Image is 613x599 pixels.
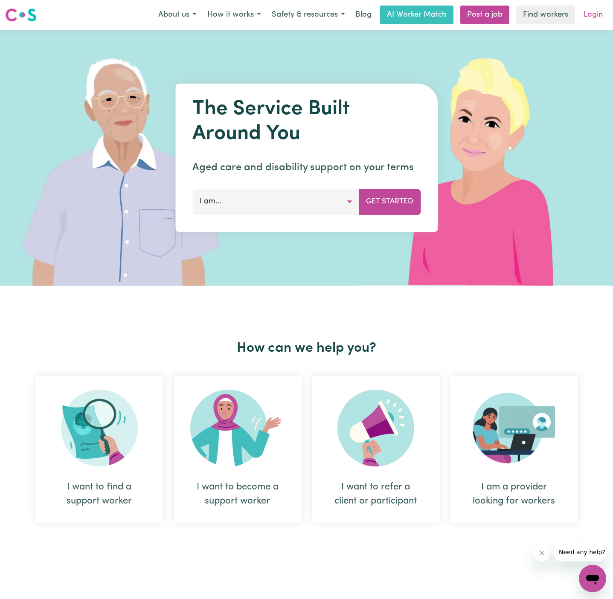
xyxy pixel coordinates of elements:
[554,543,606,561] iframe: Message from company
[194,480,281,508] div: I want to become a support worker
[30,340,583,356] h2: How can we help you?
[192,160,421,175] p: Aged care and disability support on your terms
[192,189,359,214] button: I am...
[192,97,421,146] h1: The Service Built Around You
[471,480,558,508] div: I am a provider looking for workers
[61,390,138,466] img: Search
[516,6,575,24] a: Find workers
[312,376,440,523] div: I want to refer a client or participant
[337,390,414,466] img: Refer
[380,6,453,24] a: AI Worker Match
[460,6,509,24] a: Post a job
[153,6,202,24] button: About us
[266,6,350,24] button: Safety & resources
[190,390,285,466] img: Become Worker
[578,6,608,24] a: Login
[174,376,302,523] div: I want to become a support worker
[579,565,606,592] iframe: Button to launch messaging window
[332,480,419,508] div: I want to refer a client or participant
[5,7,37,23] img: Careseekers logo
[35,376,163,523] div: I want to find a support worker
[5,5,37,25] a: Careseekers logo
[56,480,143,508] div: I want to find a support worker
[359,189,421,214] button: Get Started
[350,6,377,24] a: Blog
[202,6,266,24] button: How it works
[473,390,555,466] img: Provider
[533,544,550,561] iframe: Close message
[450,376,578,523] div: I am a provider looking for workers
